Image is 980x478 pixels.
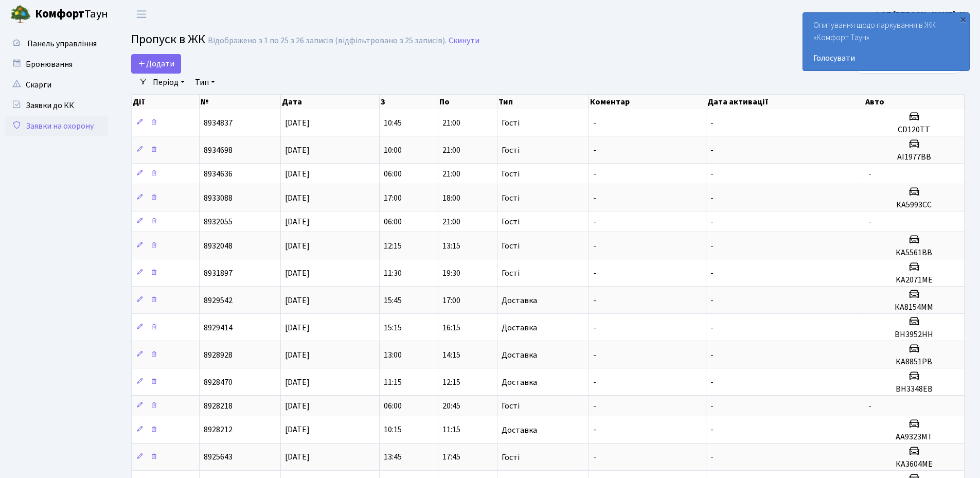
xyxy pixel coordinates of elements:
[285,349,310,361] span: [DATE]
[204,349,233,361] span: 8928928
[384,295,402,306] span: 15:45
[5,33,108,54] a: Панель управління
[868,400,871,412] span: -
[285,268,310,279] span: [DATE]
[593,168,596,180] span: -
[281,95,380,109] th: Дата
[710,145,714,156] span: -
[285,168,310,180] span: [DATE]
[149,74,189,91] a: Період
[442,268,460,279] span: 19:30
[593,400,596,412] span: -
[593,377,596,388] span: -
[868,330,960,340] h5: ВН3952НН
[710,192,714,204] span: -
[502,453,520,462] span: Гості
[502,170,520,178] span: Гості
[710,168,714,180] span: -
[502,119,520,127] span: Гості
[442,377,460,388] span: 12:15
[442,216,460,227] span: 21:00
[384,424,402,436] span: 10:15
[285,240,310,252] span: [DATE]
[710,452,714,463] span: -
[27,38,97,49] span: Панель управління
[868,200,960,210] h5: КА5993СС
[442,295,460,306] span: 17:00
[868,168,871,180] span: -
[958,14,968,24] div: ×
[200,95,281,109] th: №
[502,146,520,154] span: Гості
[285,400,310,412] span: [DATE]
[204,268,233,279] span: 8931897
[285,145,310,156] span: [DATE]
[589,95,706,109] th: Коментар
[442,400,460,412] span: 20:45
[204,117,233,129] span: 8934837
[285,322,310,333] span: [DATE]
[442,452,460,463] span: 17:45
[204,400,233,412] span: 8928218
[710,349,714,361] span: -
[593,349,596,361] span: -
[710,240,714,252] span: -
[502,351,537,359] span: Доставка
[10,4,31,25] img: logo.png
[868,152,960,162] h5: АІ1977ВВ
[129,6,154,23] button: Переключити навігацію
[593,322,596,333] span: -
[868,459,960,469] h5: КА3604МЕ
[5,95,108,116] a: Заявки до КК
[384,240,402,252] span: 12:15
[710,117,714,129] span: -
[5,116,108,136] a: Заявки на охорону
[593,295,596,306] span: -
[874,9,968,20] b: ФОП [PERSON_NAME]. Н.
[502,218,520,226] span: Гості
[35,6,108,23] span: Таун
[204,168,233,180] span: 8934636
[868,432,960,442] h5: АА9323МТ
[442,349,460,361] span: 14:15
[442,168,460,180] span: 21:00
[502,194,520,202] span: Гості
[706,95,864,109] th: Дата активації
[449,36,479,46] a: Скинути
[384,377,402,388] span: 11:15
[442,117,460,129] span: 21:00
[502,296,537,305] span: Доставка
[191,74,219,91] a: Тип
[710,424,714,436] span: -
[502,242,520,250] span: Гості
[384,192,402,204] span: 17:00
[442,240,460,252] span: 13:15
[131,54,181,74] a: Додати
[710,322,714,333] span: -
[384,117,402,129] span: 10:45
[497,95,589,109] th: Тип
[710,377,714,388] span: -
[502,324,537,332] span: Доставка
[204,216,233,227] span: 8932055
[204,295,233,306] span: 8929542
[710,400,714,412] span: -
[132,95,200,109] th: Дії
[868,275,960,285] h5: KA2071ME
[710,295,714,306] span: -
[868,384,960,394] h5: ВН3348ЕВ
[285,192,310,204] span: [DATE]
[380,95,438,109] th: З
[868,248,960,258] h5: КА5561ВВ
[864,95,965,109] th: Авто
[285,377,310,388] span: [DATE]
[384,268,402,279] span: 11:30
[593,268,596,279] span: -
[204,240,233,252] span: 8932048
[502,402,520,410] span: Гості
[5,54,108,75] a: Бронювання
[384,216,402,227] span: 06:00
[593,145,596,156] span: -
[384,168,402,180] span: 06:00
[204,192,233,204] span: 8933088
